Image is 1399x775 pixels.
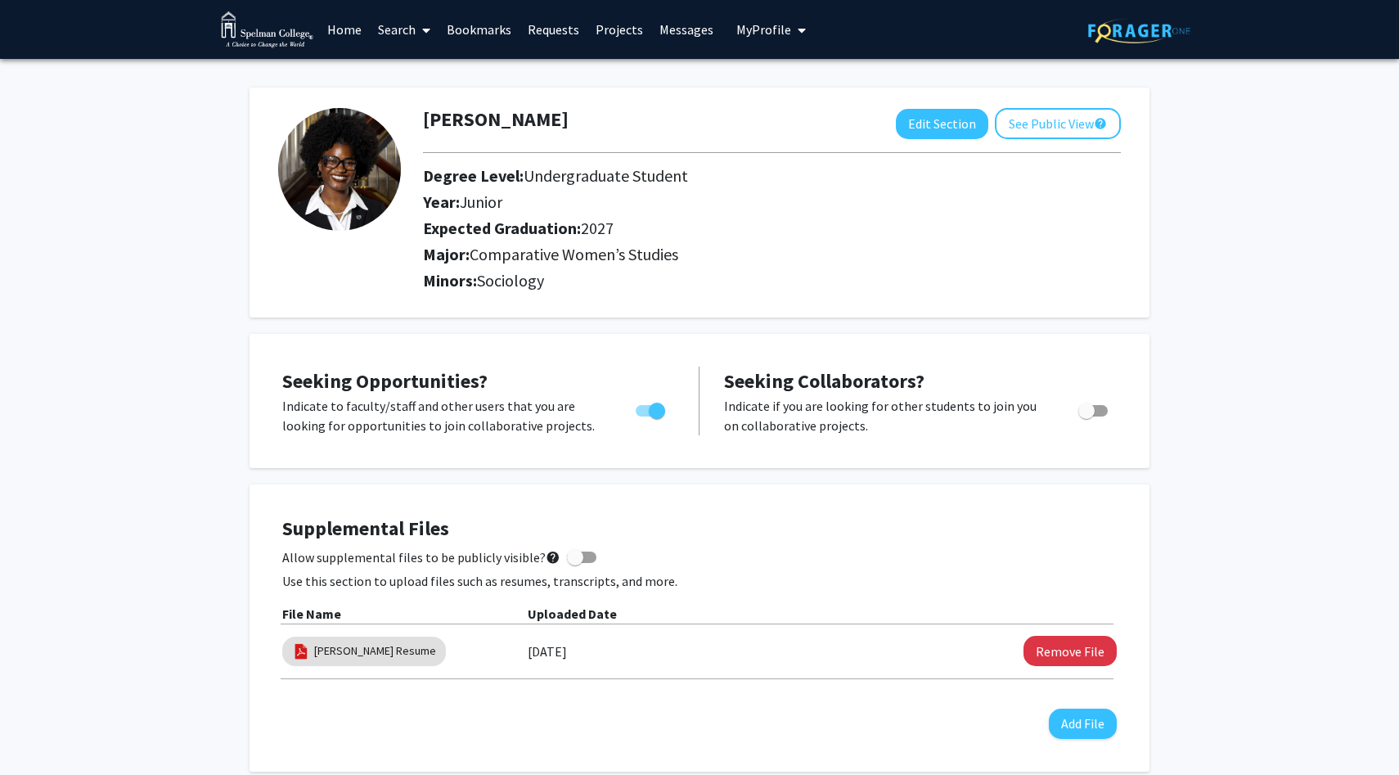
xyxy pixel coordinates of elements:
a: Home [319,1,370,58]
b: File Name [282,606,341,622]
span: Sociology [477,270,544,291]
a: Projects [587,1,651,58]
label: [DATE] [528,638,567,665]
button: Edit Section [896,109,988,139]
a: [PERSON_NAME] Resume [314,642,436,660]
div: Toggle [629,396,674,421]
a: Requests [520,1,587,58]
img: pdf_icon.png [292,642,310,660]
p: Use this section to upload files such as resumes, transcripts, and more. [282,571,1117,591]
b: Uploaded Date [528,606,617,622]
button: Remove Kennedi Munson Resume File [1023,636,1117,666]
a: Bookmarks [439,1,520,58]
span: Junior [460,191,502,212]
mat-icon: help [1094,114,1107,133]
img: ForagerOne Logo [1088,18,1190,43]
a: Search [370,1,439,58]
h1: [PERSON_NAME] [423,108,569,132]
img: Spelman College Logo [221,11,313,48]
span: My Profile [736,21,791,38]
h2: Expected Graduation: [423,219,1007,238]
a: Messages [651,1,722,58]
h2: Major: [423,245,1121,264]
span: Comparative Women’s Studies [470,244,678,264]
div: Toggle [1072,396,1117,421]
button: See Public View [995,108,1121,139]
p: Indicate to faculty/staff and other users that you are looking for opportunities to join collabor... [282,396,605,435]
button: Add File [1049,709,1117,739]
span: Seeking Collaborators? [724,368,924,394]
h2: Minors: [423,271,1121,291]
h2: Degree Level: [423,166,1007,186]
iframe: Chat [12,701,70,763]
span: Seeking Opportunities? [282,368,488,394]
p: Indicate if you are looking for other students to join you on collaborative projects. [724,396,1047,435]
span: Allow supplemental files to be publicly visible? [282,547,560,567]
h2: Year: [423,192,1007,212]
span: Undergraduate Student [524,165,688,186]
mat-icon: help [546,547,560,567]
img: Profile Picture [278,108,401,231]
h4: Supplemental Files [282,517,1117,541]
span: 2027 [581,218,614,238]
